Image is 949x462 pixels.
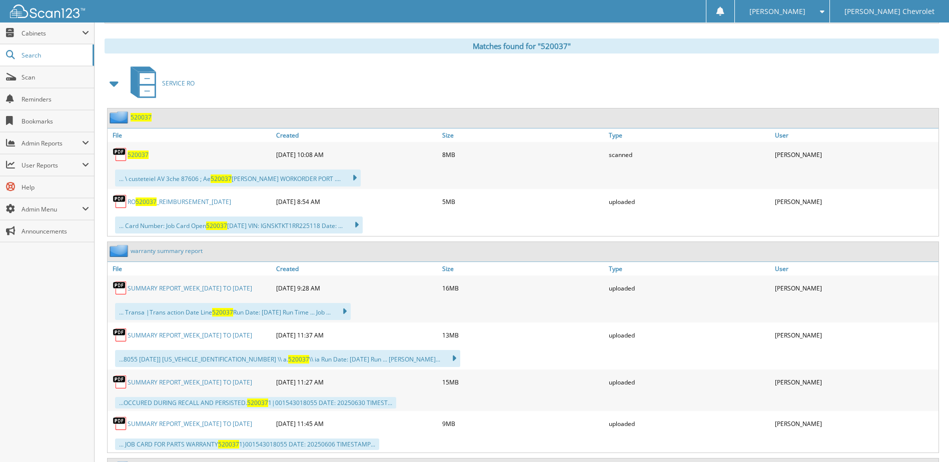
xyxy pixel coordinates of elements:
[772,413,938,433] div: [PERSON_NAME]
[440,262,606,275] a: Size
[274,413,440,433] div: [DATE] 11:45 AM
[274,262,440,275] a: Created
[115,350,460,367] div: ...8055 [DATE]] [US_VEHICLE_IDENTIFICATION_NUMBER] \\ a. \\ ia Run Date: [DATE] Run ... [PERSON_N...
[606,144,772,164] div: scanned
[440,372,606,392] div: 15MB
[274,372,440,392] div: [DATE] 11:27 AM
[108,262,274,275] a: File
[274,325,440,345] div: [DATE] 11:37 AM
[113,147,128,162] img: PDF.png
[844,8,934,14] span: [PERSON_NAME] Chevrolet
[274,278,440,298] div: [DATE] 9:28 AM
[128,419,252,428] a: SUMMARY REPORT_WEEK_[DATE] TO [DATE]
[440,278,606,298] div: 16MB
[288,355,309,363] span: 520037
[211,174,232,183] span: 520037
[440,325,606,345] div: 13MB
[110,244,131,257] img: folder2.png
[115,438,379,450] div: ... JOB CARD FOR PARTS WARRANTY 1}001543018055 DATE: 20250606 TIMESTAMP...
[212,308,233,316] span: 520037
[22,227,89,235] span: Announcements
[22,51,88,59] span: Search
[115,216,363,233] div: ... Card Number: Job Card Open [DATE] VIN: IGNSKTKT1RR225118 Date: ...
[22,73,89,81] span: Scan
[113,327,128,342] img: PDF.png
[22,183,89,191] span: Help
[749,8,805,14] span: [PERSON_NAME]
[115,303,351,320] div: ... Transa |Trans action Date Line Run Date: [DATE] Run Time ... Job ...
[128,284,252,292] a: SUMMARY REPORT_WEEK_[DATE] TO [DATE]
[128,378,252,386] a: SUMMARY REPORT_WEEK_[DATE] TO [DATE]
[274,144,440,164] div: [DATE] 10:08 AM
[440,128,606,142] a: Size
[162,79,195,87] span: SERVICE RO
[274,128,440,142] a: Created
[606,128,772,142] a: Type
[606,413,772,433] div: uploaded
[113,416,128,431] img: PDF.png
[10,4,85,18] img: scan123-logo-white.svg
[128,150,149,159] a: 520037
[110,111,131,123] img: folder2.png
[440,144,606,164] div: 8MB
[115,397,396,408] div: ...OCCURED DURING RECALL AND PERSISTED. 1|001543018055 DATE: 20250630 TIMEST...
[22,139,82,147] span: Admin Reports
[772,372,938,392] div: [PERSON_NAME]
[113,194,128,209] img: PDF.png
[772,325,938,345] div: [PERSON_NAME]
[606,372,772,392] div: uploaded
[206,221,227,230] span: 520037
[113,280,128,295] img: PDF.png
[22,117,89,125] span: Bookmarks
[108,128,274,142] a: File
[274,191,440,211] div: [DATE] 8:54 AM
[22,95,89,103] span: Reminders
[218,440,239,448] span: 520037
[115,169,361,186] div: ... \ custeteiel AV 3che 87606 ; Ae [PERSON_NAME] WORKORDER PORT ....
[131,246,203,255] a: warranty summary report
[128,331,252,339] a: SUMMARY REPORT_WEEK_[DATE] TO [DATE]
[899,414,949,462] iframe: Chat Widget
[606,325,772,345] div: uploaded
[247,398,268,407] span: 520037
[772,144,938,164] div: [PERSON_NAME]
[128,197,231,206] a: RO520037_REIMBURSEMENT_[DATE]
[113,374,128,389] img: PDF.png
[440,191,606,211] div: 5MB
[772,262,938,275] a: User
[772,128,938,142] a: User
[772,278,938,298] div: [PERSON_NAME]
[772,191,938,211] div: [PERSON_NAME]
[22,205,82,213] span: Admin Menu
[105,38,939,53] div: Matches found for "520037"
[606,278,772,298] div: uploaded
[440,413,606,433] div: 9MB
[131,113,152,121] a: 520037
[125,63,195,103] a: SERVICE RO
[136,197,157,206] span: 520037
[606,262,772,275] a: Type
[606,191,772,211] div: uploaded
[22,29,82,37] span: Cabinets
[22,161,82,169] span: User Reports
